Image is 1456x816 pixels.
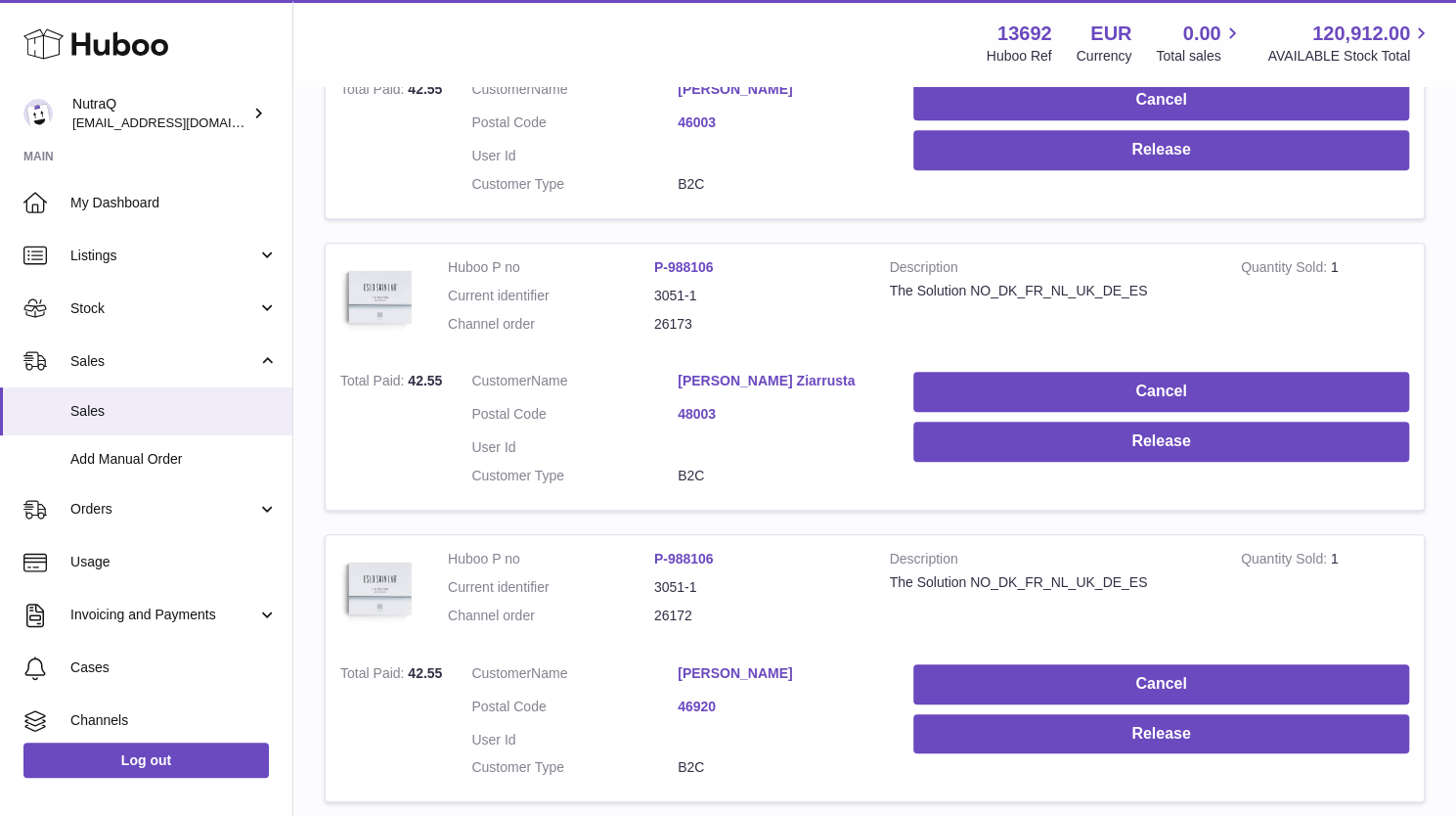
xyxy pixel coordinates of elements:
strong: Quantity Sold [1241,551,1331,571]
dt: Postal Code [471,113,678,137]
div: The Solution NO_DK_FR_NL_UK_DE_ES [890,282,1212,300]
dt: Postal Code [471,698,678,721]
dt: Customer Type [471,758,678,777]
strong: 13692 [997,21,1052,47]
strong: EUR [1090,21,1131,47]
strong: Description [890,550,1212,573]
a: 46920 [678,698,884,716]
span: Sales [70,402,278,421]
dd: B2C [678,175,884,194]
div: NutraQ [72,95,248,132]
strong: Quantity Sold [1241,259,1331,280]
div: The Solution NO_DK_FR_NL_UK_DE_ES [890,573,1212,592]
dt: Postal Code [471,405,678,429]
dt: Name [471,80,678,104]
dt: User Id [471,147,678,165]
span: Listings [70,247,257,265]
span: Usage [70,553,278,571]
span: 42.55 [408,81,442,97]
dt: Current identifier [448,578,654,597]
span: Add Manual Order [70,450,278,469]
button: Cancel [913,664,1409,704]
span: 42.55 [408,665,442,681]
span: Channels [70,711,278,730]
a: 120,912.00 AVAILABLE Stock Total [1267,21,1433,66]
strong: Total Paid [340,81,408,102]
img: 136921728478892.jpg [340,258,419,337]
a: P-988106 [654,551,714,567]
button: Release [913,130,1409,170]
dt: User Id [471,731,678,749]
button: Release [913,422,1409,462]
dt: Huboo P no [448,550,654,568]
img: 136921728478892.jpg [340,550,419,628]
span: Sales [70,352,257,371]
span: Orders [70,500,257,519]
a: [PERSON_NAME] [678,664,884,683]
img: log@nutraq.com [23,99,53,128]
dt: Current identifier [448,287,654,305]
dt: User Id [471,438,678,457]
dt: Name [471,664,678,688]
button: Release [913,714,1409,754]
a: 0.00 Total sales [1156,21,1243,66]
a: [PERSON_NAME] Ziarrusta [678,372,884,390]
dt: Channel order [448,315,654,334]
strong: Total Paid [340,665,408,686]
div: Huboo Ref [987,47,1052,66]
a: P-988106 [654,259,714,275]
span: [EMAIL_ADDRESS][DOMAIN_NAME] [72,114,287,130]
td: 1 [1226,244,1424,358]
span: Total sales [1156,47,1243,66]
dt: Customer Type [471,467,678,485]
dt: Name [471,372,678,395]
dd: B2C [678,467,884,485]
dd: B2C [678,758,884,777]
td: 1 [1226,535,1424,650]
span: Customer [471,81,531,97]
strong: Description [890,258,1212,282]
span: Invoicing and Payments [70,606,257,624]
dd: 3051-1 [654,287,860,305]
a: [PERSON_NAME] [678,80,884,99]
span: 120,912.00 [1312,21,1410,47]
div: Currency [1077,47,1132,66]
dt: Customer Type [471,175,678,194]
span: My Dashboard [70,194,278,212]
span: Cases [70,658,278,677]
dt: Channel order [448,607,654,625]
dd: 26172 [654,607,860,625]
span: Customer [471,373,531,388]
span: 0.00 [1183,21,1221,47]
dd: 3051-1 [654,578,860,597]
button: Cancel [913,80,1409,120]
span: 42.55 [408,373,442,388]
span: AVAILABLE Stock Total [1267,47,1433,66]
span: Customer [471,665,531,681]
dt: Huboo P no [448,258,654,277]
a: 48003 [678,405,884,424]
a: Log out [23,743,269,778]
dd: 26173 [654,315,860,334]
button: Cancel [913,372,1409,412]
span: Stock [70,299,257,318]
a: 46003 [678,113,884,132]
strong: Total Paid [340,373,408,393]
